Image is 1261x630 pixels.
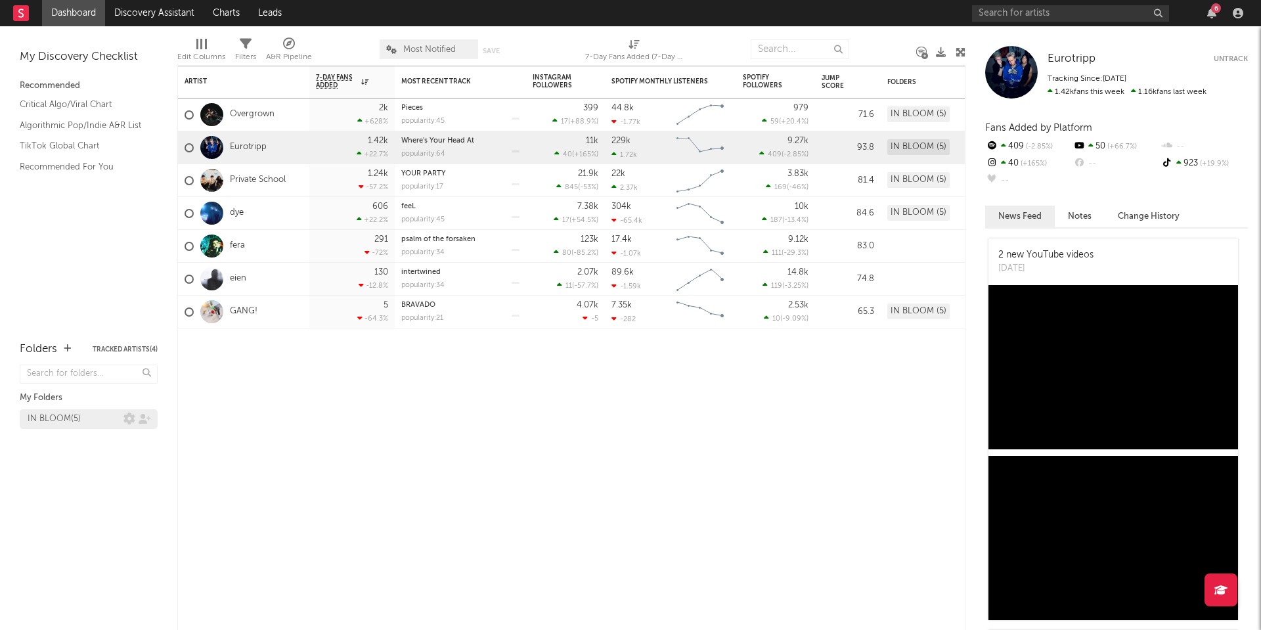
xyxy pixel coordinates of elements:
[401,269,520,276] div: intertwined
[368,137,388,145] div: 1.42k
[782,315,807,323] span: -9.09 %
[565,282,572,290] span: 11
[374,235,388,244] div: 291
[787,137,808,145] div: 9.27k
[230,240,245,252] a: fera
[570,118,596,125] span: +88.9 %
[374,268,388,277] div: 130
[671,99,730,131] svg: Chart title
[887,139,950,155] div: IN BLOOM (5)
[554,215,598,224] div: ( )
[772,250,782,257] span: 111
[574,282,596,290] span: -57.7 %
[763,248,808,257] div: ( )
[788,235,808,244] div: 9.12k
[784,151,807,158] span: -2.85 %
[768,151,782,158] span: 409
[789,184,807,191] span: -46 %
[574,151,596,158] span: +165 %
[781,118,807,125] span: +20.4 %
[20,118,144,133] a: Algorithmic Pop/Indie A&R List
[230,175,286,186] a: Private School
[611,315,636,323] div: -282
[20,49,158,65] div: My Discovery Checklist
[762,215,808,224] div: ( )
[401,104,520,112] div: Pieces
[401,282,445,289] div: popularity: 34
[230,142,267,153] a: Eurotripp
[266,49,312,65] div: A&R Pipeline
[611,137,630,145] div: 229k
[1207,8,1216,18] button: 6
[235,49,256,65] div: Filters
[611,216,642,225] div: -65.4k
[1048,88,1124,96] span: 1.42k fans this week
[743,74,789,89] div: Spotify Followers
[787,169,808,178] div: 3.83k
[1105,143,1137,150] span: +66.7 %
[784,217,807,224] span: -13.4 %
[1073,155,1160,172] div: --
[577,202,598,211] div: 7.38k
[185,78,283,85] div: Artist
[822,74,854,90] div: Jump Score
[751,39,849,59] input: Search...
[887,106,950,122] div: IN BLOOM (5)
[401,104,423,112] a: Pieces
[401,236,476,243] a: psalm of the forsaken
[177,49,225,65] div: Edit Columns
[557,281,598,290] div: ( )
[611,104,634,112] div: 44.8k
[822,304,874,320] div: 65.3
[764,314,808,323] div: ( )
[565,184,578,191] span: 845
[357,215,388,224] div: +22.2 %
[887,205,950,221] div: IN BLOOM (5)
[795,202,808,211] div: 10k
[483,47,500,55] button: Save
[230,306,257,317] a: GANG!
[552,117,598,125] div: ( )
[611,169,625,178] div: 22k
[379,104,388,112] div: 2k
[822,140,874,156] div: 93.8
[359,281,388,290] div: -12.8 %
[611,282,641,290] div: -1.59k
[671,230,730,263] svg: Chart title
[571,217,596,224] span: +54.5 %
[771,282,782,290] span: 119
[1048,53,1095,64] span: Eurotripp
[586,137,598,145] div: 11k
[401,302,435,309] a: BRAVADO
[562,217,569,224] span: 17
[611,118,640,126] div: -1.77k
[822,107,874,123] div: 71.6
[316,74,358,89] span: 7-Day Fans Added
[793,104,808,112] div: 979
[1214,53,1248,66] button: Untrack
[401,183,443,191] div: popularity: 17
[1073,138,1160,155] div: 50
[998,262,1094,275] div: [DATE]
[401,137,520,145] div: Where's Your Head At
[1161,138,1248,155] div: --
[998,248,1094,262] div: 2 new YouTube videos
[401,118,445,125] div: popularity: 45
[611,202,631,211] div: 304k
[1161,155,1248,172] div: 923
[93,346,158,353] button: Tracked Artists(4)
[580,184,596,191] span: -53 %
[577,301,598,309] div: 4.07k
[533,74,579,89] div: Instagram Followers
[611,301,632,309] div: 7.35k
[611,150,637,159] div: 1.72k
[1055,206,1105,227] button: Notes
[611,249,641,258] div: -1.07k
[671,164,730,197] svg: Chart title
[28,411,81,427] div: IN BLOOM ( 5 )
[20,342,57,357] div: Folders
[573,250,596,257] span: -85.2 %
[20,160,144,174] a: Recommended For You
[671,263,730,296] svg: Chart title
[20,139,144,153] a: TikTok Global Chart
